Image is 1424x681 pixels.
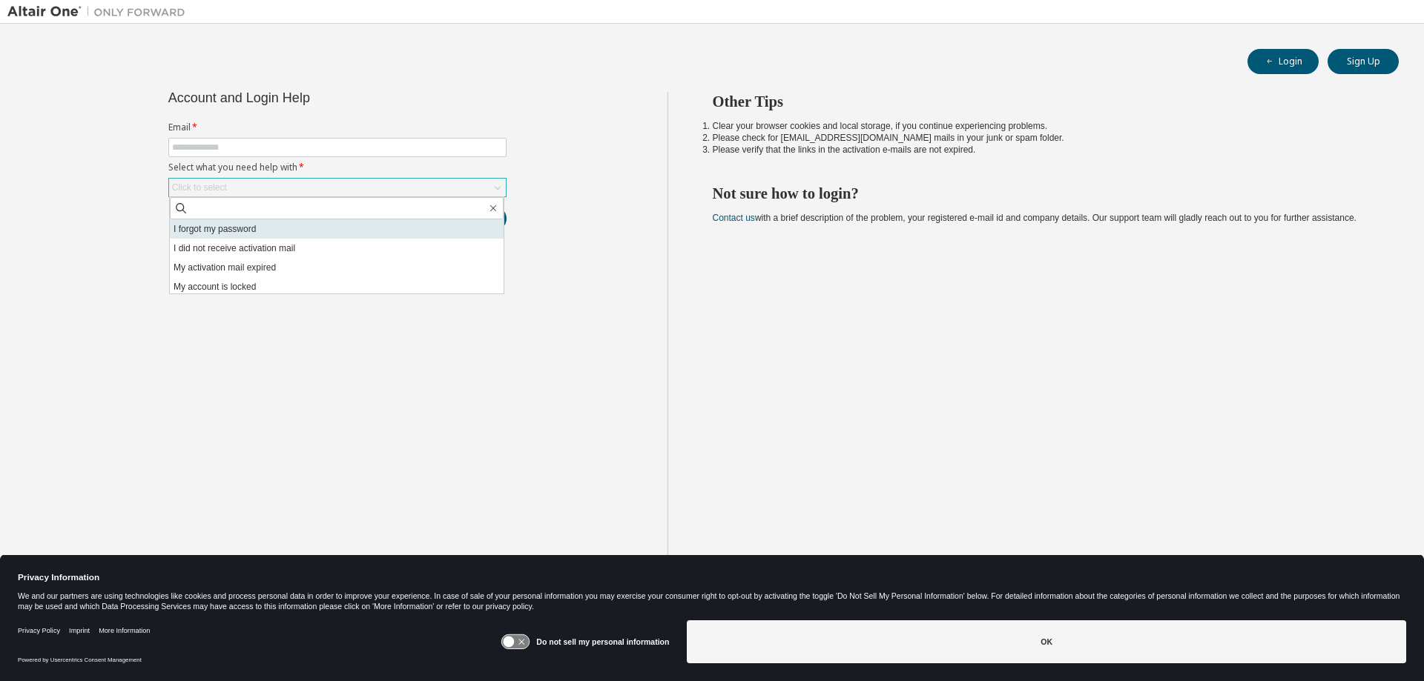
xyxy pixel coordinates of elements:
[168,92,439,104] div: Account and Login Help
[7,4,193,19] img: Altair One
[713,144,1373,156] li: Please verify that the links in the activation e-mails are not expired.
[713,120,1373,132] li: Clear your browser cookies and local storage, if you continue experiencing problems.
[172,182,227,193] div: Click to select
[1328,49,1399,74] button: Sign Up
[713,213,1357,223] span: with a brief description of the problem, your registered e-mail id and company details. Our suppo...
[713,184,1373,203] h2: Not sure how to login?
[713,213,755,223] a: Contact us
[713,92,1373,111] h2: Other Tips
[713,132,1373,144] li: Please check for [EMAIL_ADDRESS][DOMAIN_NAME] mails in your junk or spam folder.
[168,162,507,173] label: Select what you need help with
[1247,49,1319,74] button: Login
[170,219,504,239] li: I forgot my password
[168,122,507,133] label: Email
[169,179,506,196] div: Click to select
